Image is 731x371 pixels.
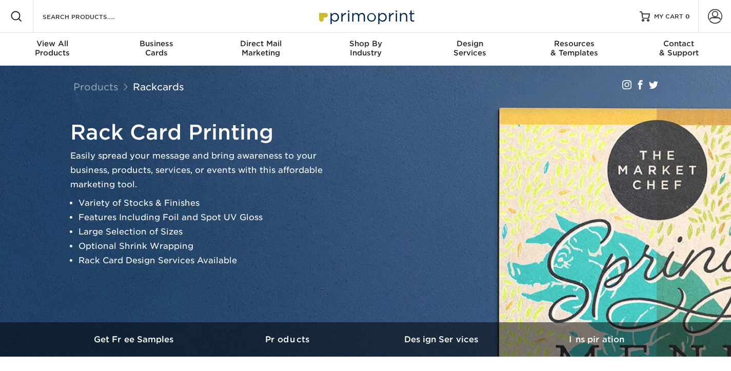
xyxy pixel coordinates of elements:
[78,253,327,268] li: Rack Card Design Services Available
[418,33,522,66] a: DesignServices
[70,149,327,192] p: Easily spread your message and bring awareness to your business, products, services, or events wi...
[366,322,520,357] a: Design Services
[58,335,212,344] h3: Get Free Samples
[685,13,690,20] span: 0
[78,239,327,253] li: Optional Shrink Wrapping
[626,39,731,57] div: & Support
[522,39,627,48] span: Resources
[70,120,327,145] h1: Rack Card Printing
[522,33,627,66] a: Resources& Templates
[209,33,313,66] a: Direct MailMarketing
[626,39,731,48] span: Contact
[626,33,731,66] a: Contact& Support
[654,12,683,21] span: MY CART
[58,322,212,357] a: Get Free Samples
[313,39,418,57] div: Industry
[105,39,209,48] span: Business
[520,335,674,344] h3: Inspiration
[42,10,142,23] input: SEARCH PRODUCTS.....
[78,225,327,239] li: Large Selection of Sizes
[73,81,118,92] a: Products
[212,322,366,357] a: Products
[133,81,184,92] a: Rackcards
[209,39,313,57] div: Marketing
[105,39,209,57] div: Cards
[522,39,627,57] div: & Templates
[78,210,327,225] li: Features Including Foil and Spot UV Gloss
[209,39,313,48] span: Direct Mail
[313,39,418,48] span: Shop By
[314,5,417,27] img: Primoprint
[313,33,418,66] a: Shop ByIndustry
[520,322,674,357] a: Inspiration
[78,196,327,210] li: Variety of Stocks & Finishes
[212,335,366,344] h3: Products
[418,39,522,48] span: Design
[418,39,522,57] div: Services
[366,335,520,344] h3: Design Services
[105,33,209,66] a: BusinessCards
